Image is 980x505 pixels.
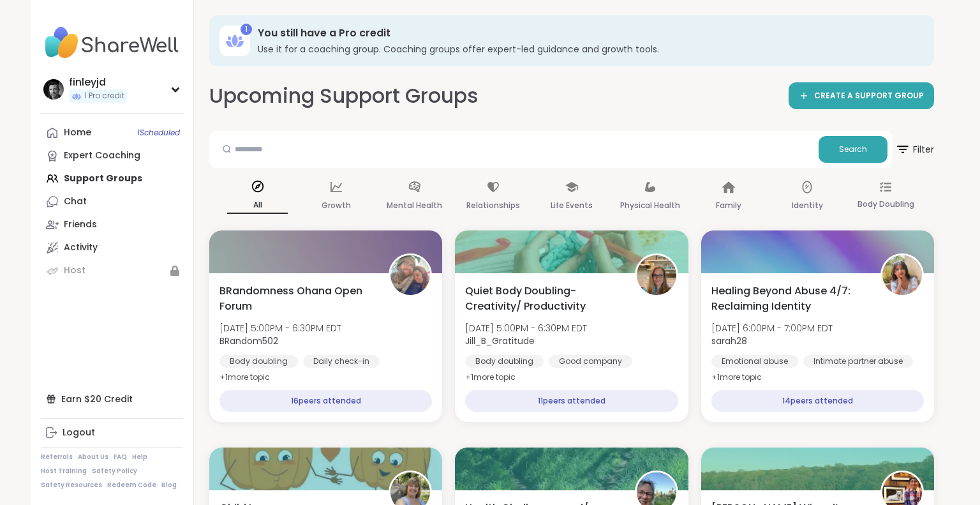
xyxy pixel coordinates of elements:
[64,264,85,277] div: Host
[41,467,87,476] a: Host Training
[303,355,380,368] div: Daily check-in
[895,131,934,168] button: Filter
[43,79,64,100] img: finleyjd
[41,481,102,490] a: Safety Resources
[711,322,833,335] span: [DATE] 6:00PM - 7:00PM EDT
[465,355,544,368] div: Body doubling
[219,355,298,368] div: Body doubling
[41,190,183,213] a: Chat
[839,144,867,155] span: Search
[41,121,183,144] a: Home1Scheduled
[814,91,924,102] span: CREATE A SUPPORT GROUP
[41,453,73,462] a: Referrals
[64,218,97,231] div: Friends
[711,335,747,347] b: sarah28
[227,197,288,214] p: All
[92,467,137,476] a: Safety Policy
[322,198,351,213] p: Growth
[387,198,442,213] p: Mental Health
[219,322,341,335] span: [DATE] 5:00PM - 6:30PM EDT
[895,134,934,165] span: Filter
[549,355,632,368] div: Good company
[803,355,913,368] div: Intimate partner abuse
[64,241,98,254] div: Activity
[41,144,183,167] a: Expert Coaching
[137,128,180,138] span: 1 Scheduled
[132,453,147,462] a: Help
[219,335,278,347] b: BRandom502
[161,481,177,490] a: Blog
[78,453,108,462] a: About Us
[69,75,127,89] div: finleyjd
[716,198,741,213] p: Family
[41,421,183,444] a: Logout
[882,255,922,295] img: sarah28
[241,24,252,35] div: 1
[219,390,432,412] div: 16 peers attended
[465,283,620,314] span: Quiet Body Doubling- Creativity/ Productivity
[84,91,124,102] span: 1 Pro credit
[711,355,798,368] div: Emotional abuse
[390,255,430,295] img: BRandom502
[114,453,127,462] a: FAQ
[711,283,866,314] span: Healing Beyond Abuse 4/7: Reclaiming Identity
[637,255,676,295] img: Jill_B_Gratitude
[41,236,183,259] a: Activity
[857,197,914,212] p: Body Doubling
[258,26,916,40] h3: You still have a Pro credit
[64,126,91,139] div: Home
[64,149,140,162] div: Expert Coaching
[41,259,183,282] a: Host
[258,43,916,56] h3: Use it for a coaching group. Coaching groups offer expert-led guidance and growth tools.
[107,481,156,490] a: Redeem Code
[789,82,934,109] a: CREATE A SUPPORT GROUP
[64,195,87,208] div: Chat
[465,335,535,347] b: Jill_B_Gratitude
[792,198,823,213] p: Identity
[711,390,924,412] div: 14 peers attended
[41,213,183,236] a: Friends
[219,283,375,314] span: BRandomness Ohana Open Forum
[819,136,887,163] button: Search
[209,82,479,110] h2: Upcoming Support Groups
[41,388,183,411] div: Earn $20 Credit
[63,426,95,439] div: Logout
[465,322,587,335] span: [DATE] 5:00PM - 6:30PM EDT
[551,198,593,213] p: Life Events
[466,198,520,213] p: Relationships
[41,20,183,65] img: ShareWell Nav Logo
[620,198,680,213] p: Physical Health
[465,390,678,412] div: 11 peers attended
